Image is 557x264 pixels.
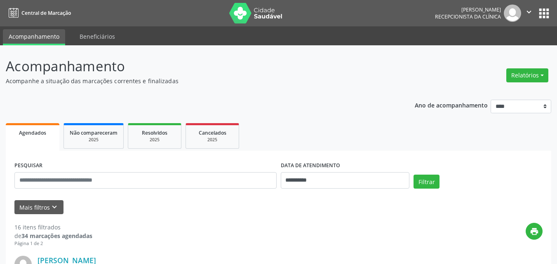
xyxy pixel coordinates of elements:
[6,77,388,85] p: Acompanhe a situação das marcações correntes e finalizadas
[199,129,226,136] span: Cancelados
[192,137,233,143] div: 2025
[435,6,501,13] div: [PERSON_NAME]
[142,129,167,136] span: Resolvidos
[537,6,551,21] button: apps
[70,137,118,143] div: 2025
[19,129,46,136] span: Agendados
[521,5,537,22] button: 
[14,231,92,240] div: de
[530,227,539,236] i: print
[415,100,488,110] p: Ano de acompanhamento
[14,223,92,231] div: 16 itens filtrados
[21,9,71,16] span: Central de Marcação
[526,223,543,240] button: print
[50,203,59,212] i: keyboard_arrow_down
[14,159,42,172] label: PESQUISAR
[74,29,121,44] a: Beneficiários
[70,129,118,136] span: Não compareceram
[134,137,175,143] div: 2025
[524,7,533,16] i: 
[414,175,439,189] button: Filtrar
[506,68,548,82] button: Relatórios
[435,13,501,20] span: Recepcionista da clínica
[504,5,521,22] img: img
[281,159,340,172] label: DATA DE ATENDIMENTO
[6,6,71,20] a: Central de Marcação
[6,56,388,77] p: Acompanhamento
[3,29,65,45] a: Acompanhamento
[14,200,63,215] button: Mais filtroskeyboard_arrow_down
[21,232,92,240] strong: 34 marcações agendadas
[14,240,92,247] div: Página 1 de 2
